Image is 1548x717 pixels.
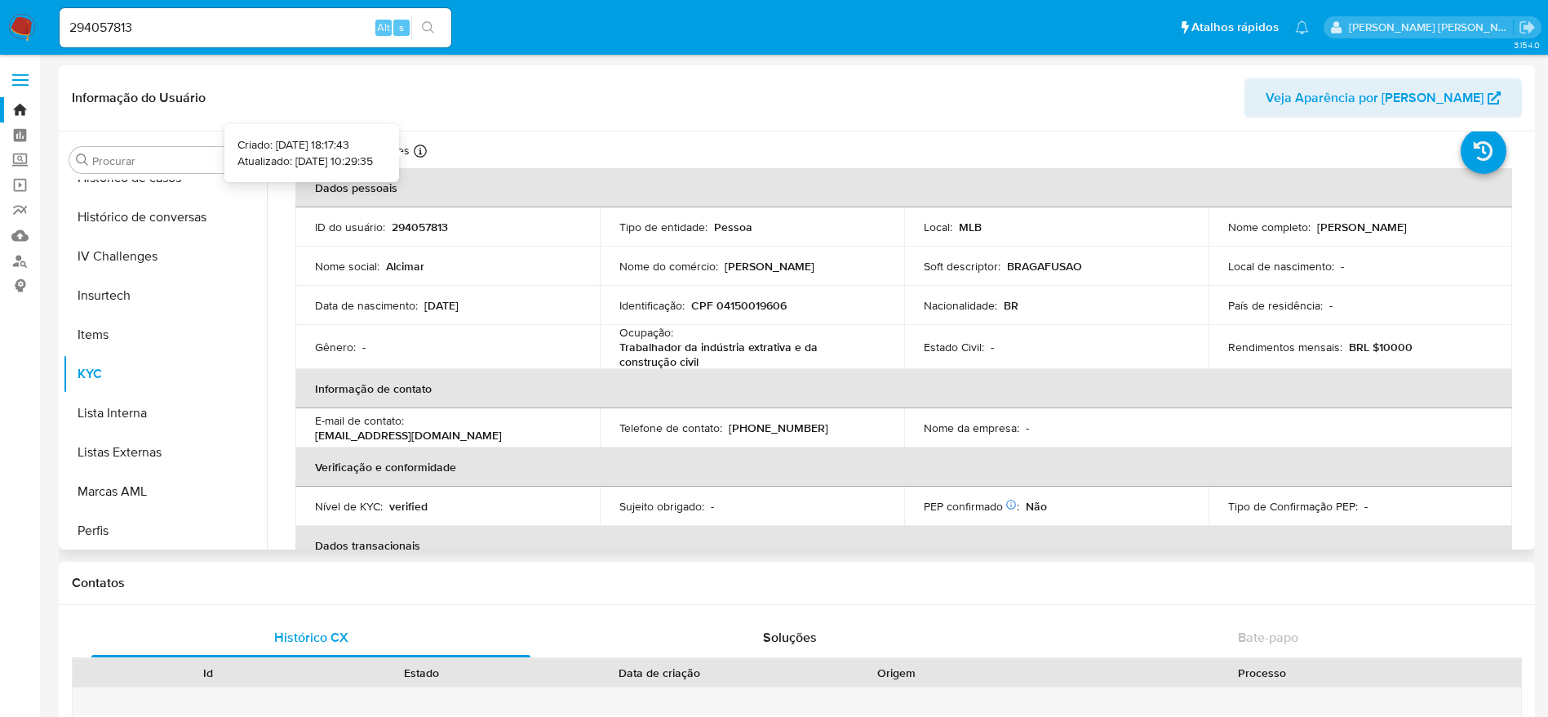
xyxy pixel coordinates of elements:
span: s [399,20,404,35]
p: PEP confirmado : [924,499,1019,514]
p: Nome da empresa : [924,421,1019,435]
span: Atalhos rápidos [1191,19,1279,36]
p: CPF 04150019606 [691,298,787,313]
button: Lista Interna [63,394,267,433]
p: [EMAIL_ADDRESS][DOMAIN_NAME] [315,428,502,443]
button: Insurtech [63,276,267,315]
input: Pesquise usuários ou casos... [60,17,451,38]
span: Bate-papo [1238,628,1298,647]
p: Não [1026,499,1047,514]
p: Gênero : [315,340,356,354]
div: Origem [801,665,992,681]
p: - [362,340,366,354]
p: [PERSON_NAME] [725,259,814,274]
p: Rendimentos mensais : [1228,340,1342,354]
p: - [1341,259,1344,274]
p: Soft descriptor : [924,259,1000,274]
p: Nacionalidade : [924,298,997,313]
button: Procurar [76,154,89,167]
span: Histórico CX [274,628,348,647]
p: Nome do comércio : [619,259,718,274]
a: Notificações [1295,20,1309,34]
p: Ocupação : [619,325,673,340]
p: Pessoa [714,220,752,234]
th: Informação de contato [295,369,1512,408]
p: Local de nascimento : [1228,259,1334,274]
p: Criado: [DATE] 18:17:43 [237,137,373,154]
h1: Informação do Usuário [72,90,206,106]
th: Verificação e conformidade [295,448,1512,487]
button: KYC [63,354,267,394]
div: Data de criação [540,665,778,681]
span: Veja Aparência por [PERSON_NAME] [1266,78,1484,118]
button: Veja Aparência por [PERSON_NAME] [1244,78,1522,118]
button: Marcas AML [63,472,267,511]
p: BRAGAFUSAO [1007,259,1082,274]
p: verified [389,499,428,514]
p: [DATE] [424,298,459,313]
p: BR [1004,298,1018,313]
p: - [1026,421,1029,435]
p: Data de nascimento : [315,298,418,313]
p: - [1364,499,1368,514]
p: Nome social : [315,259,379,274]
p: [PHONE_NUMBER] [729,421,828,435]
p: Trabalhador da indústria extrativa e da construção civil [619,340,878,369]
p: País de residência : [1228,298,1323,313]
button: Items [63,315,267,354]
p: E-mail de contato : [315,413,404,428]
p: Nome completo : [1228,220,1311,234]
p: Tipo de entidade : [619,220,707,234]
input: Procurar [92,154,254,168]
p: Sujeito obrigado : [619,499,704,514]
p: Estado Civil : [924,340,984,354]
p: Identificação : [619,298,685,313]
th: Dados transacionais [295,526,1512,565]
span: Alt [377,20,390,35]
p: Atualizado: [DATE] 10:29:35 [237,154,373,170]
p: - [1329,298,1333,313]
p: Tipo de Confirmação PEP : [1228,499,1358,514]
p: Local : [924,220,952,234]
span: Soluções [763,628,817,647]
p: Telefone de contato : [619,421,722,435]
div: Processo [1015,665,1510,681]
button: Listas Externas [63,433,267,472]
p: MLB [959,220,982,234]
button: search-icon [411,16,445,39]
h1: Contatos [72,575,1522,591]
p: - [711,499,714,514]
p: 294057813 [392,220,448,234]
p: ID do usuário : [315,220,385,234]
p: Nível de KYC : [315,499,383,514]
a: Sair [1519,19,1536,36]
p: lucas.santiago@mercadolivre.com [1349,20,1514,35]
p: - [991,340,994,354]
button: Histórico de conversas [63,198,267,237]
th: Dados pessoais [295,168,1512,207]
button: Perfis [63,511,267,550]
p: [PERSON_NAME] [1317,220,1407,234]
div: Id [113,665,304,681]
div: Estado [326,665,517,681]
p: BRL $10000 [1349,340,1413,354]
button: IV Challenges [63,237,267,276]
p: Alcimar [386,259,424,274]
